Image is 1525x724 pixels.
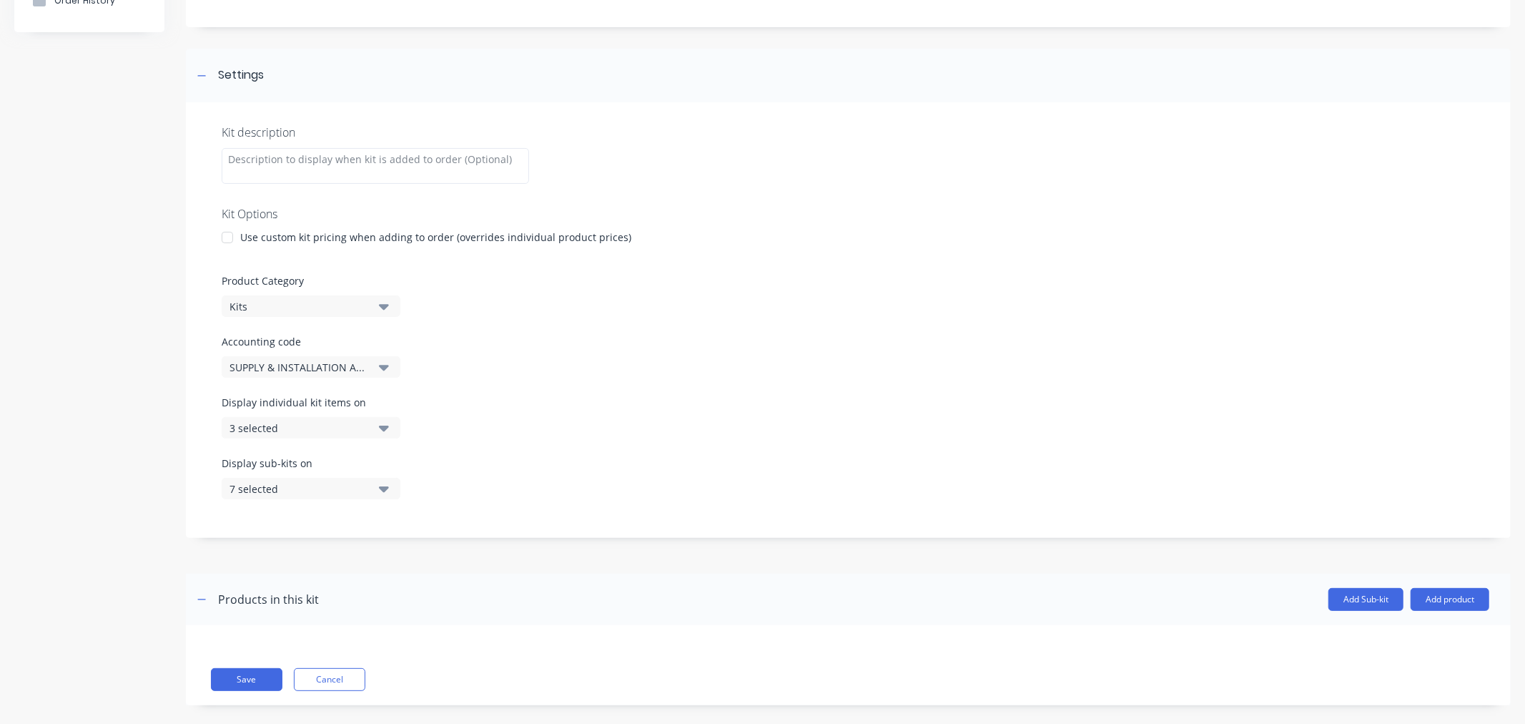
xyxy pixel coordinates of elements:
div: Kit description [222,124,1475,141]
div: Settings [218,67,264,84]
div: Use custom kit pricing when adding to order (overrides individual product prices) [240,230,631,245]
div: 3 selected [230,421,368,436]
div: SUPPLY & INSTALLATION AASW [230,360,368,375]
label: Display sub-kits on [222,456,400,471]
button: Add Sub-kit [1328,588,1403,611]
button: Add product [1411,588,1489,611]
div: Kits [230,299,368,314]
div: Products in this kit [218,591,319,608]
label: Product Category [222,273,1475,288]
button: Save [211,668,282,691]
label: Accounting code [222,334,1475,349]
button: Kits [222,295,400,317]
div: 7 selected [230,481,368,496]
label: Display individual kit items on [222,395,400,410]
div: Kit Options [222,205,1475,222]
button: 7 selected [222,478,400,499]
button: SUPPLY & INSTALLATION AASW [222,356,400,378]
button: Cancel [294,668,365,691]
button: 3 selected [222,417,400,439]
